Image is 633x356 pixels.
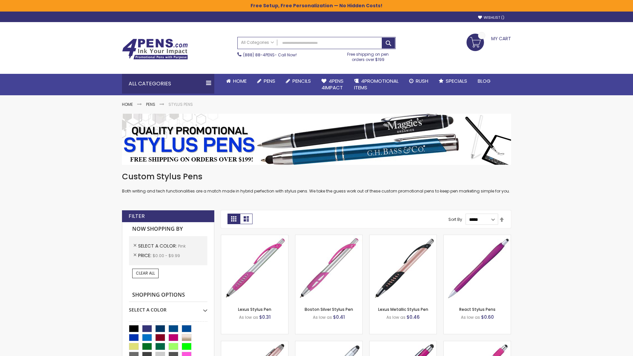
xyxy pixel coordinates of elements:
[243,52,275,58] a: (888) 88-4PENS
[333,314,345,320] span: $0.41
[227,214,240,224] strong: Grid
[407,314,420,320] span: $0.46
[122,102,133,107] a: Home
[122,171,511,182] h1: Custom Stylus Pens
[370,235,437,240] a: Lexus Metallic Stylus Pen-Pink
[295,235,362,302] img: Boston Silver Stylus Pen-Pink
[129,213,145,220] strong: Filter
[241,40,274,45] span: All Categories
[146,102,155,107] a: Pens
[221,235,288,240] a: Lexus Stylus Pen-Pink
[221,341,288,346] a: Lory Metallic Stylus Pen-Pink
[221,235,288,302] img: Lexus Stylus Pen-Pink
[259,314,271,320] span: $0.31
[264,77,275,84] span: Pens
[354,77,399,91] span: 4PROMOTIONAL ITEMS
[168,102,193,107] strong: Stylus Pens
[404,74,434,88] a: Rush
[153,253,180,258] span: $0.00 - $9.99
[252,74,281,88] a: Pens
[305,307,353,312] a: Boston Silver Stylus Pen
[295,341,362,346] a: Silver Cool Grip Stylus Pen-Pink
[239,314,258,320] span: As low as
[129,288,207,302] strong: Shopping Options
[416,77,428,84] span: Rush
[341,49,396,62] div: Free shipping on pen orders over $199
[138,243,178,249] span: Select A Color
[378,307,428,312] a: Lexus Metallic Stylus Pen
[316,74,349,95] a: 4Pens4impact
[386,314,406,320] span: As low as
[472,74,496,88] a: Blog
[478,77,491,84] span: Blog
[295,235,362,240] a: Boston Silver Stylus Pen-Pink
[122,39,188,60] img: 4Pens Custom Pens and Promotional Products
[132,269,159,278] a: Clear All
[238,307,271,312] a: Lexus Stylus Pen
[313,314,332,320] span: As low as
[459,307,496,312] a: React Stylus Pens
[281,74,316,88] a: Pencils
[481,314,494,320] span: $0.60
[129,222,207,236] strong: Now Shopping by
[321,77,344,91] span: 4Pens 4impact
[448,217,462,222] label: Sort By
[178,243,186,249] span: Pink
[370,235,437,302] img: Lexus Metallic Stylus Pen-Pink
[444,235,511,240] a: React Stylus Pens-Pink
[444,235,511,302] img: React Stylus Pens-Pink
[129,302,207,313] div: Select A Color
[446,77,467,84] span: Specials
[370,341,437,346] a: Metallic Cool Grip Stylus Pen-Pink
[292,77,311,84] span: Pencils
[349,74,404,95] a: 4PROMOTIONALITEMS
[238,37,277,48] a: All Categories
[138,252,153,259] span: Price
[461,314,480,320] span: As low as
[122,74,214,94] div: All Categories
[434,74,472,88] a: Specials
[444,341,511,346] a: Pearl Element Stylus Pens-Pink
[221,74,252,88] a: Home
[478,15,504,20] a: Wishlist
[243,52,297,58] span: - Call Now!
[233,77,247,84] span: Home
[122,171,511,194] div: Both writing and tech functionalities are a match made in hybrid perfection with stylus pens. We ...
[136,270,155,276] span: Clear All
[122,114,511,165] img: Stylus Pens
